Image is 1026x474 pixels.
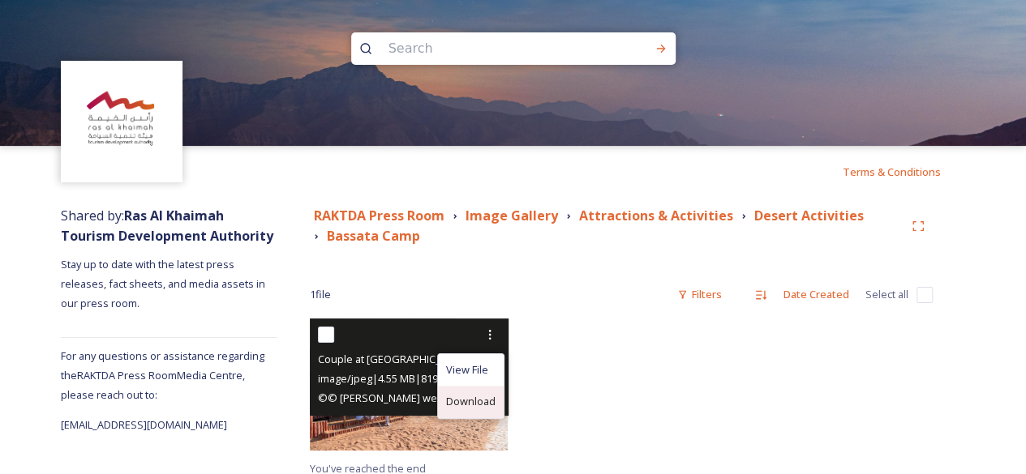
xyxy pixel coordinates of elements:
span: Select all [865,287,908,302]
span: Download [446,394,496,409]
span: View File [446,362,488,378]
a: Terms & Conditions [843,162,965,181]
strong: RAKTDA Press Room [314,207,444,224]
input: Search [380,31,603,66]
span: [EMAIL_ADDRESS][DOMAIN_NAME] [61,417,227,432]
span: Couple at [GEOGRAPHIC_DATA]jpg [318,352,484,366]
span: Stay up to date with the latest press releases, fact sheets, and media assets in our press room. [61,257,268,310]
span: image/jpeg | 4.55 MB | 8192 x 5464 [318,371,472,386]
strong: Attractions & Activities [579,207,733,224]
strong: Ras Al Khaimah Tourism Development Authority [61,207,273,245]
span: 1 file [310,287,331,302]
strong: Bassata Camp [327,227,420,245]
span: For any questions or assistance regarding the RAKTDA Press Room Media Centre, please reach out to: [61,348,264,402]
div: Filters [669,279,730,310]
strong: Desert Activities [754,207,864,224]
span: Shared by: [61,207,273,245]
span: Terms & Conditions [843,164,941,179]
strong: Image Gallery [466,207,558,224]
div: Date Created [775,279,857,310]
span: © © [PERSON_NAME] we on it studio [318,391,494,405]
img: Logo_RAKTDA_RGB-01.png [63,63,181,181]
